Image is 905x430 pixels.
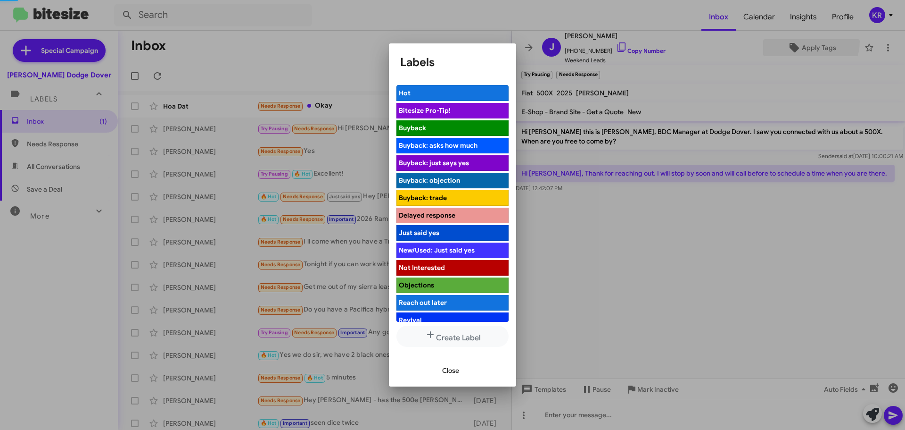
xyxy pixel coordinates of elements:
span: New/Used: Just said yes [399,246,475,254]
span: Buyback: trade [399,194,447,202]
span: Just said yes [399,228,439,237]
span: Close [442,362,459,379]
span: Bitesize Pro-Tip! [399,106,451,115]
span: Buyback: just says yes [399,159,469,167]
span: Hot [399,89,411,97]
span: Buyback [399,124,426,132]
button: Close [435,362,467,379]
span: Objections [399,281,434,289]
span: Not Interested [399,263,445,272]
span: Buyback: objection [399,176,460,185]
span: Revival [399,316,422,324]
button: Create Label [396,326,509,347]
h1: Labels [400,55,505,70]
span: Buyback: asks how much [399,141,477,150]
span: Reach out later [399,298,447,307]
span: Delayed response [399,211,455,219]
